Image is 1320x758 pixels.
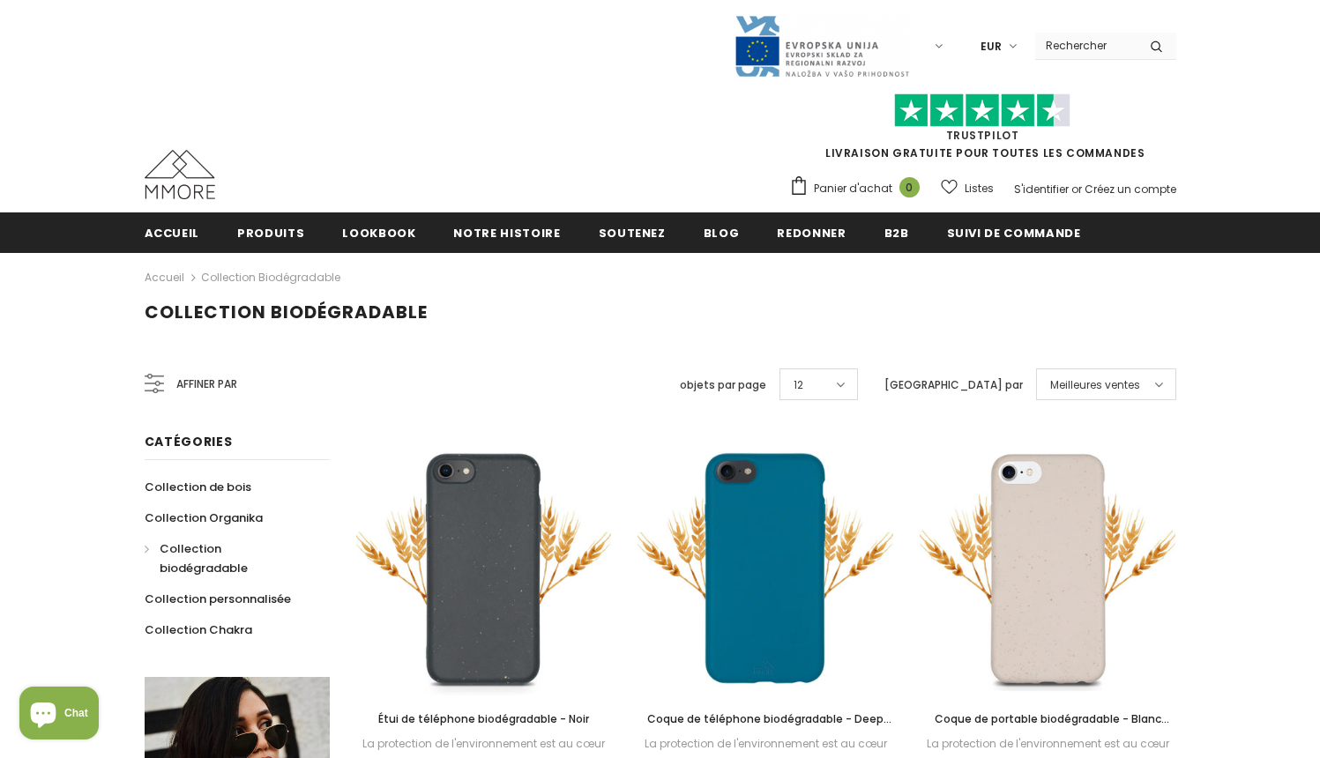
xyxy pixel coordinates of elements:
a: Accueil [145,267,184,288]
span: Suivi de commande [947,225,1081,242]
span: Lookbook [342,225,415,242]
a: Redonner [777,212,846,252]
span: Panier d'achat [814,180,892,197]
a: soutenez [599,212,666,252]
a: TrustPilot [946,128,1019,143]
a: Collection Chakra [145,614,252,645]
a: Collection Organika [145,502,263,533]
a: Panier d'achat 0 [789,175,928,202]
span: Listes [965,180,994,197]
span: or [1071,182,1082,197]
label: objets par page [680,376,766,394]
img: Javni Razpis [734,14,910,78]
span: Coque de téléphone biodégradable - Deep Sea Blue [647,711,891,746]
span: Coque de portable biodégradable - Blanc naturel [935,711,1169,746]
a: Notre histoire [453,212,560,252]
a: Produits [237,212,304,252]
a: B2B [884,212,909,252]
a: Accueil [145,212,200,252]
a: Créez un compte [1085,182,1176,197]
a: Coque de téléphone biodégradable - Deep Sea Blue [638,710,893,729]
input: Search Site [1035,33,1137,58]
a: Coque de portable biodégradable - Blanc naturel [920,710,1175,729]
span: Collection biodégradable [160,540,248,576]
span: Accueil [145,225,200,242]
span: Collection Chakra [145,621,252,638]
span: B2B [884,225,909,242]
img: Faites confiance aux étoiles pilotes [894,93,1070,128]
span: EUR [981,38,1002,56]
span: 0 [899,177,920,197]
span: Collection biodégradable [145,300,428,324]
a: Suivi de commande [947,212,1081,252]
span: LIVRAISON GRATUITE POUR TOUTES LES COMMANDES [789,101,1176,160]
a: Listes [941,173,994,204]
a: Étui de téléphone biodégradable - Noir [356,710,612,729]
span: Catégories [145,433,233,450]
span: Affiner par [176,375,237,394]
a: Blog [704,212,740,252]
span: Étui de téléphone biodégradable - Noir [378,711,589,726]
span: Meilleures ventes [1050,376,1140,394]
a: Javni Razpis [734,38,910,53]
span: Collection de bois [145,479,251,495]
a: Collection biodégradable [145,533,310,583]
a: S'identifier [1014,182,1069,197]
span: 12 [794,376,803,394]
span: soutenez [599,225,666,242]
span: Notre histoire [453,225,560,242]
a: Collection biodégradable [201,270,340,285]
label: [GEOGRAPHIC_DATA] par [884,376,1023,394]
a: Collection de bois [145,472,251,502]
span: Blog [704,225,740,242]
span: Redonner [777,225,846,242]
inbox-online-store-chat: Shopify online store chat [14,687,104,744]
span: Collection Organika [145,509,263,526]
span: Produits [237,225,304,242]
span: Collection personnalisée [145,591,291,607]
img: Cas MMORE [145,150,215,199]
a: Collection personnalisée [145,583,291,614]
a: Lookbook [342,212,415,252]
